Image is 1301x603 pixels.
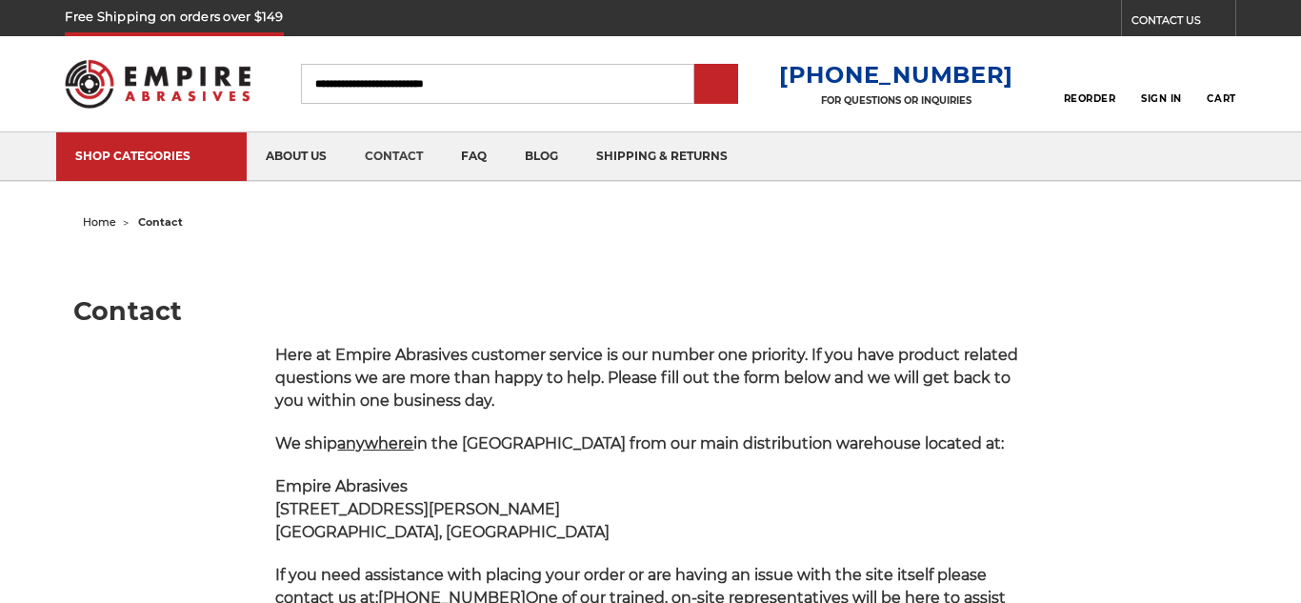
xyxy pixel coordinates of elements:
a: contact [346,132,442,181]
a: home [83,215,116,229]
a: shipping & returns [577,132,747,181]
p: FOR QUESTIONS OR INQUIRIES [779,94,1013,107]
img: Empire Abrasives [65,48,250,120]
a: CONTACT US [1131,10,1235,36]
span: Cart [1207,92,1235,105]
span: We ship in the [GEOGRAPHIC_DATA] from our main distribution warehouse located at: [275,434,1004,452]
div: SHOP CATEGORIES [75,149,228,163]
a: faq [442,132,506,181]
a: about us [247,132,346,181]
span: Reorder [1064,92,1116,105]
span: contact [138,215,183,229]
strong: [STREET_ADDRESS][PERSON_NAME] [GEOGRAPHIC_DATA], [GEOGRAPHIC_DATA] [275,500,610,541]
a: [PHONE_NUMBER] [779,61,1013,89]
span: anywhere [337,434,413,452]
span: Here at Empire Abrasives customer service is our number one priority. If you have product related... [275,346,1018,410]
a: Cart [1207,63,1235,105]
span: Empire Abrasives [275,477,408,495]
a: blog [506,132,577,181]
span: Sign In [1141,92,1182,105]
a: SHOP CATEGORIES [56,132,247,181]
a: Reorder [1064,63,1116,104]
input: Submit [697,66,735,104]
h1: Contact [73,298,1228,324]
